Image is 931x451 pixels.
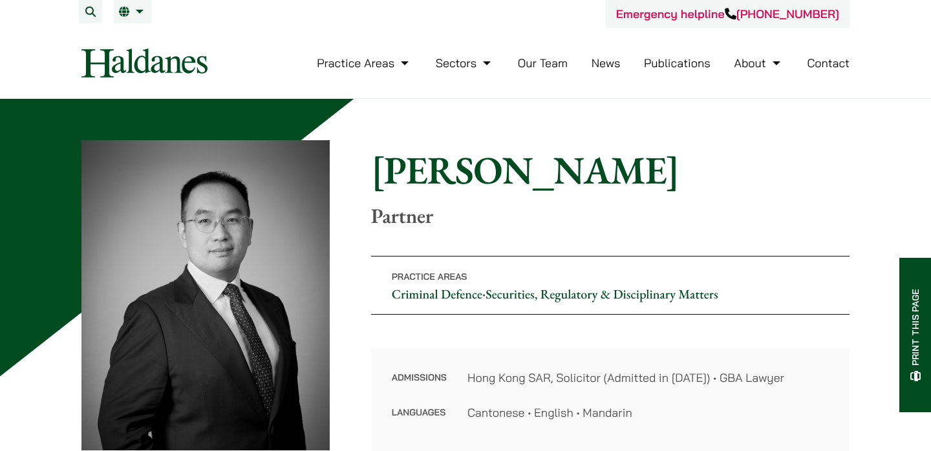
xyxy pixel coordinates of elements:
[436,56,494,70] a: Sectors
[81,48,208,78] img: Logo of Haldanes
[467,404,829,421] dd: Cantonese • English • Mandarin
[518,56,568,70] a: Our Team
[644,56,711,70] a: Publications
[734,56,783,70] a: About
[392,369,447,404] dt: Admissions
[371,147,850,193] h1: [PERSON_NAME]
[317,56,412,70] a: Practice Areas
[392,271,467,282] span: Practice Areas
[392,286,482,302] a: Criminal Defence
[371,256,850,315] p: •
[119,6,147,17] a: EN
[371,204,850,228] p: Partner
[616,6,839,21] a: Emergency helpline[PHONE_NUMBER]
[807,56,850,70] a: Contact
[467,369,829,386] dd: Hong Kong SAR, Solicitor (Admitted in [DATE]) • GBA Lawyer
[486,286,718,302] a: Securities, Regulatory & Disciplinary Matters
[592,56,621,70] a: News
[392,404,447,421] dt: Languages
